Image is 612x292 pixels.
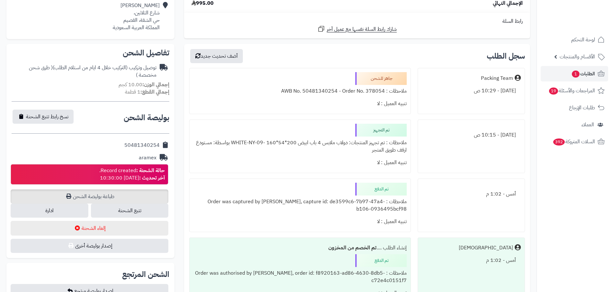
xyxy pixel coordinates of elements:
div: توصيل وتركيب (التركيب خلال 4 ايام من استلام الطلب) [12,64,156,79]
strong: إجمالي الوزن: [142,81,169,88]
a: العملاء [541,117,608,132]
a: شارك رابط السلة نفسها مع عميل آخر [317,25,397,33]
button: أضف تحديث جديد [190,49,243,63]
a: طلبات الإرجاع [541,100,608,115]
strong: حالة الشحنة : [136,167,165,174]
div: [DATE] - 10:29 ص [422,85,521,97]
h3: سجل الطلب [487,52,525,60]
div: ملاحظات : تم تجهيز المنتجات: دولاب ملابس 4 باب ابيض 200*54*160 -WHITE-NY-09 بواسطة: مستودع ارفف ط... [193,137,406,156]
span: شارك رابط السلة نفسها مع عميل آخر [327,26,397,33]
span: السلات المتروكة [553,137,595,146]
div: تنبيه العميل : لا [193,215,406,228]
div: Packing Team [481,75,513,82]
div: Record created. [DATE] 10:30:00 [99,167,165,182]
b: تم الخصم من المخزون [328,244,377,252]
span: طلبات الإرجاع [569,103,595,112]
div: جاهز للشحن [355,72,407,85]
div: أمس - 1:02 م [422,188,521,200]
strong: آخر تحديث : [139,174,165,182]
span: نسخ رابط تتبع الشحنة [26,113,68,121]
div: أمس - 1:02 م [422,254,521,267]
strong: إجمالي القطع: [140,88,169,96]
button: نسخ رابط تتبع الشحنة [13,110,74,124]
div: رابط السلة [187,18,528,25]
button: إصدار بوليصة أخرى [11,239,168,253]
div: إنشاء الطلب .... [193,242,406,254]
div: ملاحظات : Order was captured by [PERSON_NAME], capture id: de3599c6-7b97-47a4-b106-0936495bcf98 [193,196,406,215]
div: aramex [139,154,156,162]
small: 1 قطعة [125,88,169,96]
div: تنبيه العميل : لا [193,97,406,110]
div: [DATE] - 10:15 ص [422,129,521,141]
span: 392 [553,138,565,146]
div: [DEMOGRAPHIC_DATA] [459,244,513,252]
span: لوحة التحكم [571,35,595,44]
div: [PERSON_NAME] شارع الثلاثين، حي الشقة، القصيم المملكة العربية السعودية [113,2,160,31]
div: ملاحظات : AWB No. 50481340254 - Order No. 378054 [193,85,406,97]
a: المراجعات والأسئلة19 [541,83,608,98]
div: تنبيه العميل : لا [193,156,406,169]
span: 1 [572,71,580,78]
div: ملاحظات : Order was authorised by [PERSON_NAME], order id: f8920163-ad86-4630-8db5-c72e4c0151f7 [193,267,406,287]
a: تتبع الشحنة [91,204,169,218]
a: السلات المتروكة392 [541,134,608,149]
a: ادارة [11,204,88,218]
a: لوحة التحكم [541,32,608,47]
span: العملاء [581,120,594,129]
span: ( طرق شحن مخصصة ) [29,64,156,79]
span: الطلبات [571,69,595,78]
span: المراجعات والأسئلة [548,86,595,95]
div: تم التجهيز [355,124,407,137]
a: الطلبات1 [541,66,608,81]
a: طباعة بوليصة الشحن [11,189,168,204]
span: 19 [549,88,558,95]
button: إلغاء الشحنة [11,221,168,236]
h2: الشحن المرتجع [122,271,169,278]
div: 50481340254 [124,142,160,149]
h2: تفاصيل الشحن [12,49,169,57]
span: الأقسام والمنتجات [560,52,595,61]
h2: بوليصة الشحن [124,114,169,121]
div: تم الدفع [355,183,407,196]
div: تم الدفع [355,254,407,267]
small: 10.00 كجم [119,81,169,88]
